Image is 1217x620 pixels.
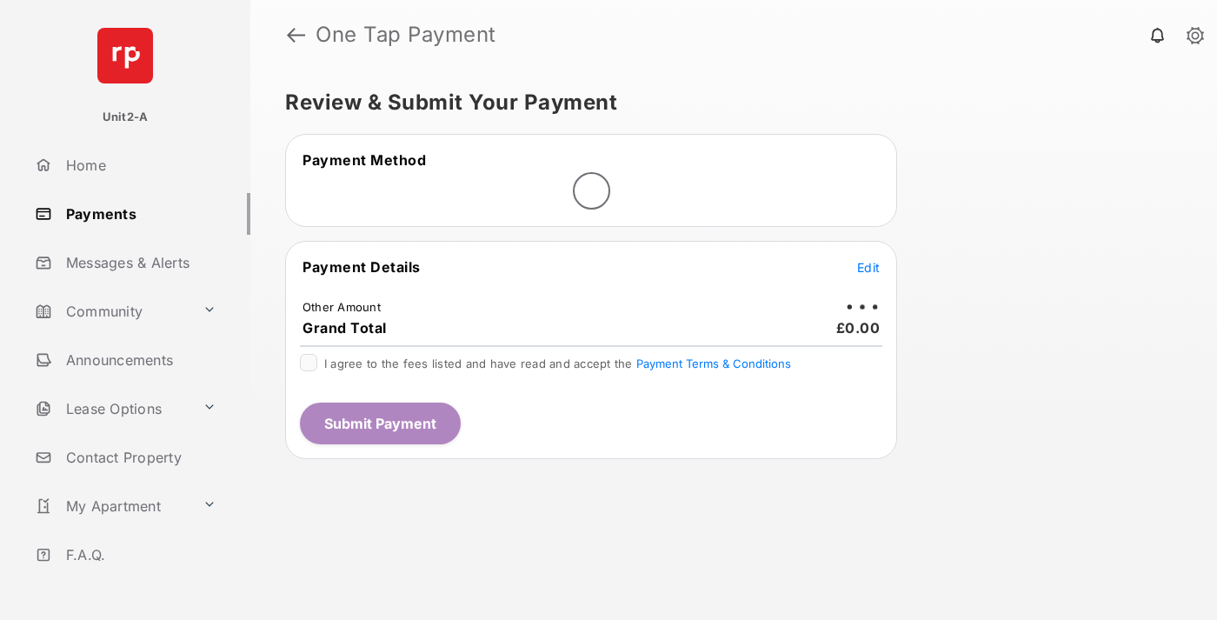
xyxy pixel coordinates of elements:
[28,193,250,235] a: Payments
[303,319,387,337] span: Grand Total
[28,242,250,283] a: Messages & Alerts
[300,403,461,444] button: Submit Payment
[836,319,881,337] span: £0.00
[28,144,250,186] a: Home
[97,28,153,83] img: svg+xml;base64,PHN2ZyB4bWxucz0iaHR0cDovL3d3dy53My5vcmcvMjAwMC9zdmciIHdpZHRoPSI2NCIgaGVpZ2h0PSI2NC...
[636,357,791,370] button: I agree to the fees listed and have read and accept the
[303,151,426,169] span: Payment Method
[28,437,250,478] a: Contact Property
[285,92,1168,113] h5: Review & Submit Your Payment
[857,260,880,275] span: Edit
[316,24,496,45] strong: One Tap Payment
[28,388,196,430] a: Lease Options
[28,534,250,576] a: F.A.Q.
[303,258,421,276] span: Payment Details
[857,258,880,276] button: Edit
[103,109,149,126] p: Unit2-A
[302,299,382,315] td: Other Amount
[28,485,196,527] a: My Apartment
[324,357,791,370] span: I agree to the fees listed and have read and accept the
[28,339,250,381] a: Announcements
[28,290,196,332] a: Community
